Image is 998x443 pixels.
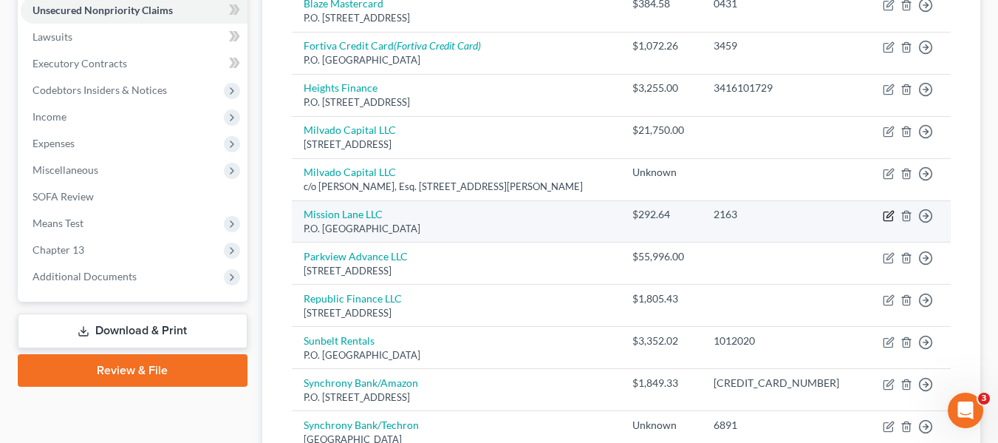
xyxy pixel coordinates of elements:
[304,124,396,136] a: Milvado Capital LLC
[632,291,691,306] div: $1,805.43
[21,50,247,77] a: Executory Contracts
[948,393,983,428] iframe: Intercom live chat
[714,376,852,390] div: [CREDIT_CARD_NUMBER]
[632,38,691,53] div: $1,072.26
[632,334,691,348] div: $3,352.02
[632,123,691,138] div: $21,750.00
[304,138,609,152] div: [STREET_ADDRESS]
[33,243,84,256] span: Chapter 13
[304,250,408,263] a: Parkview Advance LLC
[632,376,691,390] div: $1,849.33
[632,81,691,95] div: $3,255.00
[33,110,66,123] span: Income
[978,393,990,405] span: 3
[33,163,98,176] span: Miscellaneous
[33,190,94,203] span: SOFA Review
[714,81,852,95] div: 3416101729
[304,390,609,405] div: P.O. [STREET_ADDRESS]
[33,270,137,283] span: Additional Documents
[304,53,609,67] div: P.O. [GEOGRAPHIC_DATA]
[21,183,247,210] a: SOFA Review
[304,348,609,362] div: P.O. [GEOGRAPHIC_DATA]
[33,57,127,70] span: Executory Contracts
[304,376,418,389] a: Synchrony Bank/Amazon
[714,38,852,53] div: 3459
[304,208,383,220] a: Mission Lane LLC
[33,137,75,149] span: Expenses
[304,39,481,52] a: Fortiva Credit Card(Fortiva Credit Card)
[33,217,83,229] span: Means Test
[304,11,609,25] div: P.O. [STREET_ADDRESS]
[33,30,72,43] span: Lawsuits
[21,24,247,50] a: Lawsuits
[33,84,167,96] span: Codebtors Insiders & Notices
[394,39,481,52] i: (Fortiva Credit Card)
[632,249,691,264] div: $55,996.00
[304,81,377,94] a: Heights Finance
[33,4,173,16] span: Unsecured Nonpriority Claims
[714,418,852,433] div: 6891
[304,166,396,178] a: Milvado Capital LLC
[304,306,609,320] div: [STREET_ADDRESS]
[18,354,247,387] a: Review & File
[304,334,375,347] a: Sunbelt Rentals
[304,222,609,236] div: P.O. [GEOGRAPHIC_DATA]
[632,207,691,222] div: $292.64
[304,180,609,194] div: c/o [PERSON_NAME], Esq. [STREET_ADDRESS][PERSON_NAME]
[714,207,852,222] div: 2163
[304,419,419,431] a: Synchrony Bank/Techron
[18,314,247,348] a: Download & Print
[714,334,852,348] div: 1012020
[304,95,609,109] div: P.O. [STREET_ADDRESS]
[632,165,691,180] div: Unknown
[632,418,691,433] div: Unknown
[304,292,402,305] a: Republic Finance LLC
[304,264,609,278] div: [STREET_ADDRESS]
